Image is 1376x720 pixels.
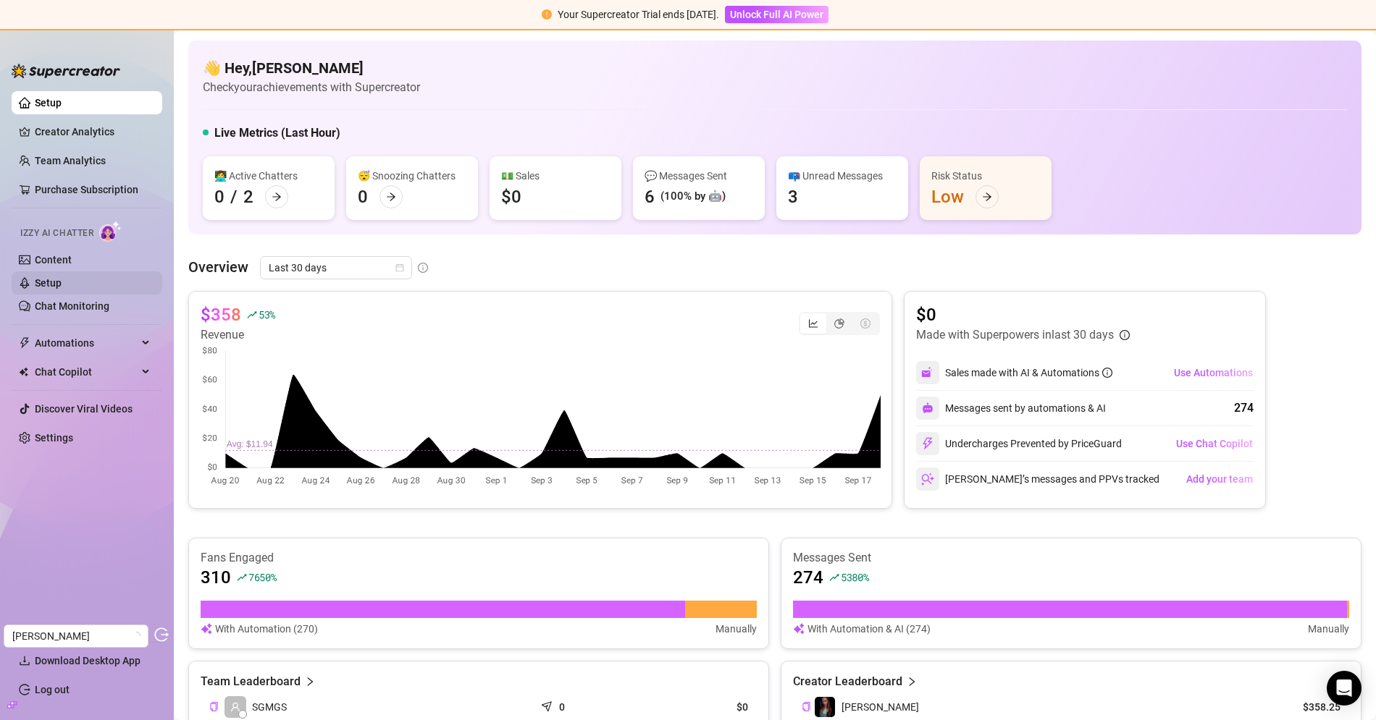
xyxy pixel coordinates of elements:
span: exclamation-circle [542,9,552,20]
span: Add your team [1186,473,1253,485]
span: arrow-right [982,192,992,202]
span: right [305,673,315,690]
img: svg%3e [201,621,212,637]
article: $358 [201,303,241,326]
article: Overview [188,256,248,278]
a: Chat Monitoring [35,300,109,312]
a: Discover Viral Videos [35,403,133,415]
img: svg%3e [921,366,934,379]
span: Use Automations [1174,367,1253,378]
article: 0 [559,700,565,714]
span: Use Chat Copilot [1176,438,1253,449]
button: Add your team [1186,467,1254,491]
article: Revenue [201,326,275,344]
div: 2 [243,185,253,208]
a: Purchase Subscription [35,178,151,201]
a: Settings [35,432,73,444]
div: segmented control [799,312,880,335]
div: [PERSON_NAME]’s messages and PPVs tracked [916,467,1159,491]
span: Lisa James [12,625,140,647]
span: Automations [35,331,138,355]
button: Copy Creator ID [802,701,811,712]
span: rise [829,572,839,583]
div: $0 [501,185,521,208]
span: calendar [395,263,404,272]
article: $358.25 [1275,700,1341,714]
div: Risk Status [931,168,1040,184]
div: 💬 Messages Sent [645,168,753,184]
div: Open Intercom Messenger [1327,671,1362,706]
span: 7650 % [248,570,277,584]
span: Unlock Full AI Power [730,9,823,20]
div: 0 [214,185,225,208]
span: dollar-circle [860,318,871,329]
span: Last 30 days [269,257,403,279]
article: With Automation (270) [215,621,318,637]
img: lisa [815,697,835,717]
div: Sales made with AI & Automations [945,365,1112,381]
article: Team Leaderboard [201,673,301,690]
span: user [230,702,240,712]
span: thunderbolt [19,337,30,349]
div: 274 [1234,399,1254,417]
span: info-circle [1120,330,1130,340]
img: AI Chatter [99,221,122,242]
div: 💵 Sales [501,168,610,184]
span: Download Desktop App [35,655,140,666]
article: Messages Sent [793,550,1349,566]
span: Chat Copilot [35,360,138,384]
img: svg%3e [921,437,934,450]
span: arrow-right [272,192,282,202]
span: download [19,655,30,666]
article: With Automation & AI (274) [807,621,931,637]
span: SGMGS [252,699,287,715]
span: line-chart [808,318,818,329]
span: build [7,700,17,710]
a: Team Analytics [35,155,106,166]
div: (100% by 🤖) [660,188,726,206]
article: 310 [201,566,231,589]
article: Manually [1308,621,1349,637]
span: rise [247,310,257,320]
span: Your Supercreator Trial ends [DATE]. [558,9,719,20]
span: logout [154,627,169,642]
span: info-circle [418,263,428,273]
button: Use Chat Copilot [1175,432,1254,455]
a: Content [35,254,72,266]
div: 3 [788,185,798,208]
a: Creator Analytics [35,120,151,143]
div: 📪 Unread Messages [788,168,897,184]
div: 6 [645,185,655,208]
article: 274 [793,566,823,589]
a: Unlock Full AI Power [725,9,828,20]
span: send [541,698,555,712]
h5: Live Metrics (Last Hour) [214,124,340,142]
div: 👩‍💻 Active Chatters [214,168,323,184]
span: pie-chart [834,318,844,329]
span: copy [209,702,219,711]
span: 53 % [259,308,275,321]
div: Messages sent by automations & AI [916,397,1106,420]
span: right [907,673,917,690]
div: Undercharges Prevented by PriceGuard [916,432,1122,455]
article: Manually [716,621,757,637]
span: loading [132,632,140,640]
button: Copy Teammate ID [209,701,219,712]
article: Fans Engaged [201,550,757,566]
article: $0 [654,700,748,714]
img: logo-BBDzfeDw.svg [12,64,120,78]
span: [PERSON_NAME] [842,701,919,713]
h4: 👋 Hey, [PERSON_NAME] [203,58,420,78]
a: Log out [35,684,70,695]
span: 5380 % [841,570,869,584]
button: Use Automations [1173,361,1254,384]
span: arrow-right [386,192,396,202]
span: rise [237,572,247,583]
article: Check your achievements with Supercreator [203,78,420,96]
span: Izzy AI Chatter [20,226,93,240]
img: svg%3e [793,621,805,637]
img: svg%3e [921,473,934,486]
article: $0 [916,303,1130,326]
button: Unlock Full AI Power [725,6,828,23]
article: Creator Leaderboard [793,673,902,690]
